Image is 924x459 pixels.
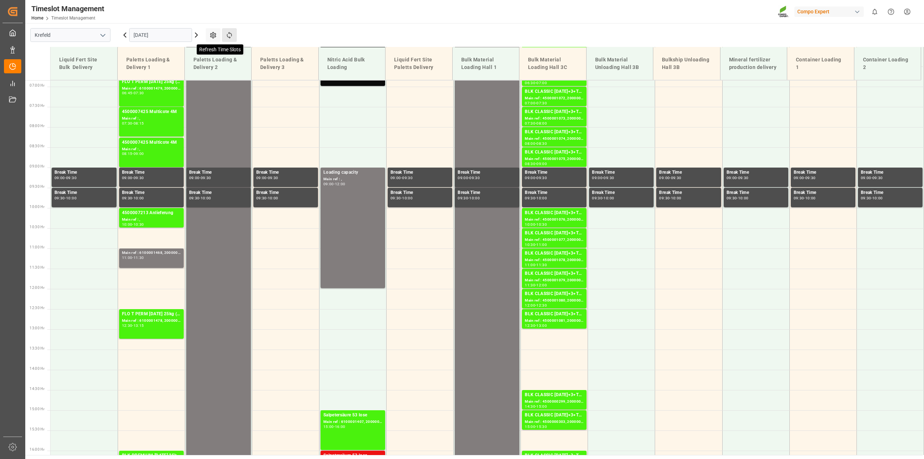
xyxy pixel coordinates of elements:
[535,405,536,408] div: -
[122,146,181,152] div: Main ref : ,
[401,196,402,200] div: -
[30,28,110,42] input: Type to search/select
[123,53,179,74] div: Paletts Loading & Delivery 1
[468,176,469,179] div: -
[659,169,718,176] div: Break Time
[659,196,670,200] div: 09:30
[122,176,132,179] div: 09:00
[525,88,584,95] div: BLK CLASSIC [DATE]+3+TE BULK
[267,196,268,200] div: -
[323,419,382,425] div: Main ref : 6100001407, 2000001211
[30,124,44,128] span: 08:00 Hr
[535,176,536,179] div: -
[738,176,749,179] div: 09:30
[525,419,584,425] div: Main ref : 4500000303, 2000000241
[805,196,816,200] div: 10:00
[324,53,380,74] div: Nitric Acid Bulk Loading
[30,367,44,371] span: 14:00 Hr
[535,324,536,327] div: -
[592,53,648,74] div: Bulk Material Unloading Hall 3B
[256,169,315,176] div: Break Time
[525,176,535,179] div: 09:00
[122,217,181,223] div: Main ref : ,
[671,196,681,200] div: 10:00
[122,122,132,125] div: 07:30
[535,223,536,226] div: -
[861,196,871,200] div: 09:30
[659,53,714,74] div: Bulkship Unloading Hall 3B
[535,101,536,105] div: -
[335,182,345,186] div: 12:00
[268,176,278,179] div: 09:30
[525,230,584,237] div: BLK CLASSIC [DATE]+3+TE BULK
[727,196,737,200] div: 09:30
[267,176,268,179] div: -
[670,196,671,200] div: -
[122,78,181,86] div: FLO T PERM [DATE] 25kg (x40) INTTPL N 12-4-6 25kg (x40) D,A,CHHAK Grün 20-5-10-2 25kg (x48) INT s...
[872,176,883,179] div: 09:30
[536,196,547,200] div: 10:00
[134,324,144,327] div: 13:15
[536,324,547,327] div: 13:00
[525,311,584,318] div: BLK CLASSIC [DATE]+3+TE BULK
[134,256,144,259] div: 11:30
[122,189,181,196] div: Break Time
[535,243,536,246] div: -
[199,196,200,200] div: -
[525,217,584,223] div: Main ref : 4500001076, 2000001075
[861,169,920,176] div: Break Time
[30,205,44,209] span: 10:00 Hr
[535,122,536,125] div: -
[525,122,535,125] div: 07:30
[30,83,44,87] span: 07:00 Hr
[189,169,248,176] div: Break Time
[134,91,144,95] div: 07:30
[525,196,535,200] div: 09:30
[66,196,77,200] div: 10:00
[30,245,44,249] span: 11:00 Hr
[525,53,580,74] div: Bulk Material Loading Hall 3C
[55,169,114,176] div: Break Time
[659,189,718,196] div: Break Time
[737,176,738,179] div: -
[525,189,584,196] div: Break Time
[603,176,614,179] div: 09:30
[525,237,584,243] div: Main ref : 4500001077, 2000001075
[458,196,468,200] div: 09:30
[805,176,816,179] div: 09:30
[323,176,382,182] div: Main ref : ,
[525,405,535,408] div: 14:30
[30,164,44,168] span: 09:00 Hr
[122,116,181,122] div: Main ref : ,
[401,176,402,179] div: -
[323,182,334,186] div: 09:00
[525,263,535,267] div: 11:00
[794,196,804,200] div: 09:30
[391,176,401,179] div: 09:00
[199,176,200,179] div: -
[469,176,480,179] div: 09:30
[30,447,44,451] span: 16:00 Hr
[189,196,200,200] div: 09:30
[334,425,335,428] div: -
[536,122,547,125] div: 08:00
[738,196,749,200] div: 10:00
[536,101,547,105] div: 07:30
[122,311,181,318] div: FLO T PERM [DATE] 25kg (x40) INTNTC PREMIUM [DATE] 25kg (x40) D,EN,PLNTC SUPREM [DATE] 25kg (x40)...
[592,169,651,176] div: Break Time
[31,16,43,21] a: Home
[132,324,133,327] div: -
[402,176,413,179] div: 09:30
[525,169,584,176] div: Break Time
[458,53,514,74] div: Bulk Material Loading Hall 1
[66,176,77,179] div: 09:30
[30,185,44,189] span: 09:30 Hr
[592,189,651,196] div: Break Time
[201,196,211,200] div: 10:00
[727,189,785,196] div: Break Time
[122,139,181,146] div: 4500007425 Multicote 4M
[535,142,536,145] div: -
[525,116,584,122] div: Main ref : 4500001073, 2000001075
[535,425,536,428] div: -
[468,196,469,200] div: -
